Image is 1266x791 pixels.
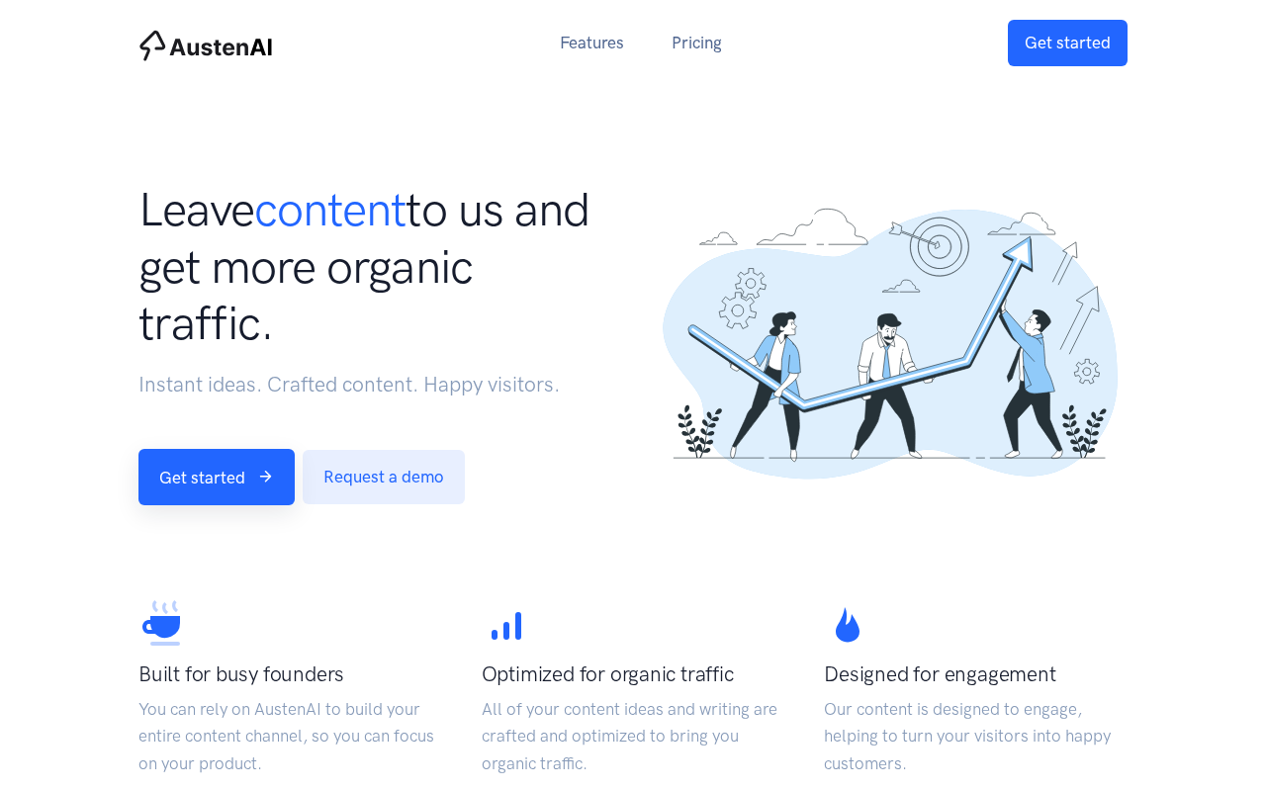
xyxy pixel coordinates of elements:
a: Request a demo [303,450,465,504]
a: Get started [1008,20,1128,66]
img: ... [653,185,1128,501]
p: Our content is designed to engage, helping to turn your visitors into happy customers. [824,696,1128,777]
a: Pricing [648,22,746,64]
p: All of your content ideas and writing are crafted and optimized to bring you organic traffic. [482,696,785,777]
a: Features [536,22,648,64]
h1: Leave to us and get more organic traffic. [138,181,613,352]
h3: Built for busy founders [138,659,442,688]
span: content [254,181,406,237]
p: You can rely on AustenAI to build your entire content channel, so you can focus on your product. [138,696,442,777]
h3: Optimized for organic traffic [482,659,785,688]
p: Instant ideas. Crafted content. Happy visitors. [138,368,613,401]
img: AustenAI Home [138,30,273,61]
h3: Designed for engagement [824,659,1128,688]
a: Get started [138,449,295,505]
